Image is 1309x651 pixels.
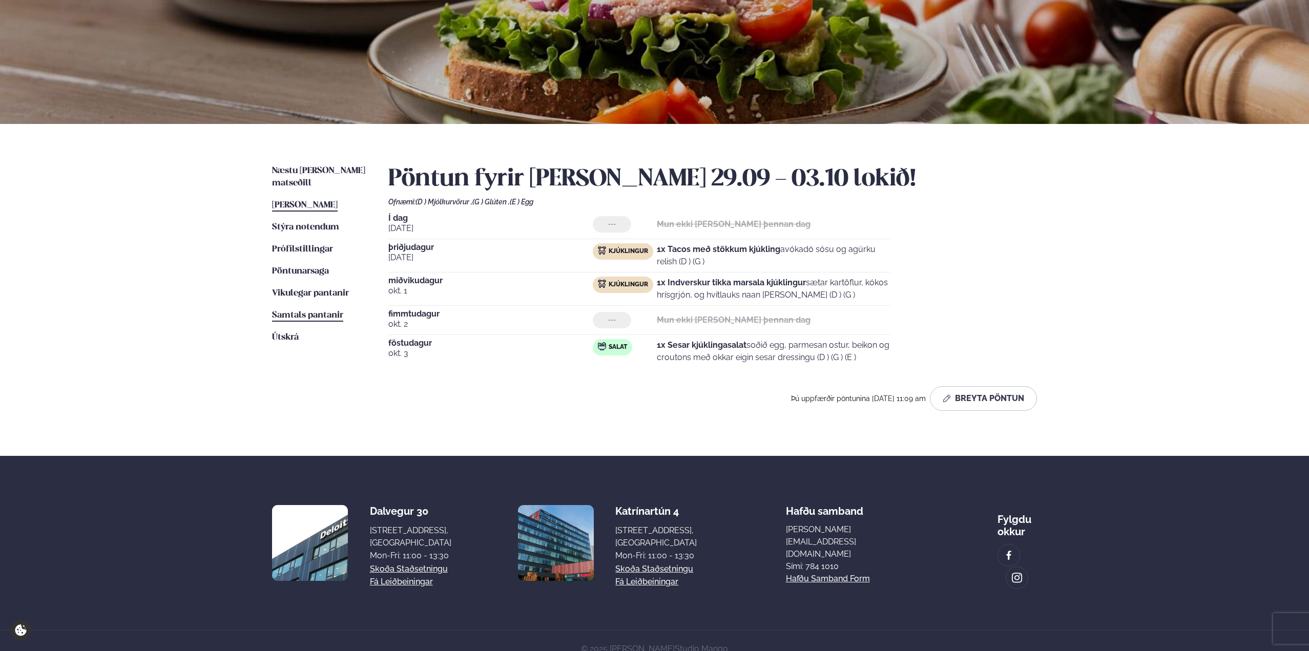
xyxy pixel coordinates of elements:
[272,223,339,232] span: Stýra notendum
[1003,550,1014,561] img: image alt
[388,339,593,347] span: föstudagur
[370,505,451,517] div: Dalvegur 30
[388,251,593,264] span: [DATE]
[388,277,593,285] span: miðvikudagur
[791,394,926,403] span: Þú uppfærðir pöntunina [DATE] 11:09 am
[609,343,627,351] span: Salat
[615,550,697,562] div: Mon-Fri: 11:00 - 13:30
[786,497,863,517] span: Hafðu samband
[518,505,594,581] img: image alt
[608,316,616,324] span: ---
[510,198,533,206] span: (E ) Egg
[272,221,339,234] a: Stýra notendum
[598,342,606,350] img: salad.svg
[388,318,593,330] span: okt. 2
[272,331,299,344] a: Útskrá
[615,505,697,517] div: Katrínartún 4
[657,340,746,350] strong: 1x Sesar kjúklingasalat
[657,243,890,268] p: avókadó sósu og agúrku relish (D ) (G )
[472,198,510,206] span: (G ) Glúten ,
[388,347,593,360] span: okt. 3
[272,166,365,187] span: Næstu [PERSON_NAME] matseðill
[388,214,593,222] span: Í dag
[615,563,693,575] a: Skoða staðsetningu
[272,199,338,212] a: [PERSON_NAME]
[370,563,448,575] a: Skoða staðsetningu
[657,277,890,301] p: sætar kartöflur, kókos hrísgrjón, og hvítlauks naan [PERSON_NAME] (D ) (G )
[598,280,606,288] img: chicken.svg
[615,576,678,588] a: Fá leiðbeiningar
[272,243,333,256] a: Prófílstillingar
[388,198,1037,206] div: Ofnæmi:
[998,505,1037,538] div: Fylgdu okkur
[272,333,299,342] span: Útskrá
[272,165,368,190] a: Næstu [PERSON_NAME] matseðill
[370,550,451,562] div: Mon-Fri: 11:00 - 13:30
[657,339,890,364] p: soðið egg, parmesan ostur, beikon og croutons með okkar eigin sesar dressingu (D ) (G ) (E )
[272,265,329,278] a: Pöntunarsaga
[272,267,329,276] span: Pöntunarsaga
[388,165,1037,194] h2: Pöntun fyrir [PERSON_NAME] 29.09 - 03.10 lokið!
[786,560,909,573] p: Sími: 784 1010
[272,201,338,209] span: [PERSON_NAME]
[272,505,348,581] img: image alt
[609,281,648,289] span: Kjúklingur
[998,544,1020,566] a: image alt
[272,309,343,322] a: Samtals pantanir
[930,386,1037,411] button: Breyta Pöntun
[615,524,697,549] div: [STREET_ADDRESS], [GEOGRAPHIC_DATA]
[608,220,616,228] span: ---
[272,287,349,300] a: Vikulegar pantanir
[388,285,593,297] span: okt. 1
[598,246,606,255] img: chicken.svg
[657,278,806,287] strong: 1x Indverskur tikka marsala kjúklingur
[272,311,343,320] span: Samtals pantanir
[786,523,909,560] a: [PERSON_NAME][EMAIL_ADDRESS][DOMAIN_NAME]
[272,289,349,298] span: Vikulegar pantanir
[10,620,31,641] a: Cookie settings
[388,222,593,235] span: [DATE]
[1011,572,1023,584] img: image alt
[388,243,593,251] span: þriðjudagur
[657,315,811,325] strong: Mun ekki [PERSON_NAME] þennan dag
[272,245,333,254] span: Prófílstillingar
[370,524,451,549] div: [STREET_ADDRESS], [GEOGRAPHIC_DATA]
[388,310,593,318] span: fimmtudagur
[415,198,472,206] span: (D ) Mjólkurvörur ,
[609,247,648,256] span: Kjúklingur
[786,573,870,585] a: Hafðu samband form
[657,219,811,229] strong: Mun ekki [PERSON_NAME] þennan dag
[1006,567,1028,589] a: image alt
[657,244,780,254] strong: 1x Tacos með stökkum kjúkling
[370,576,433,588] a: Fá leiðbeiningar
